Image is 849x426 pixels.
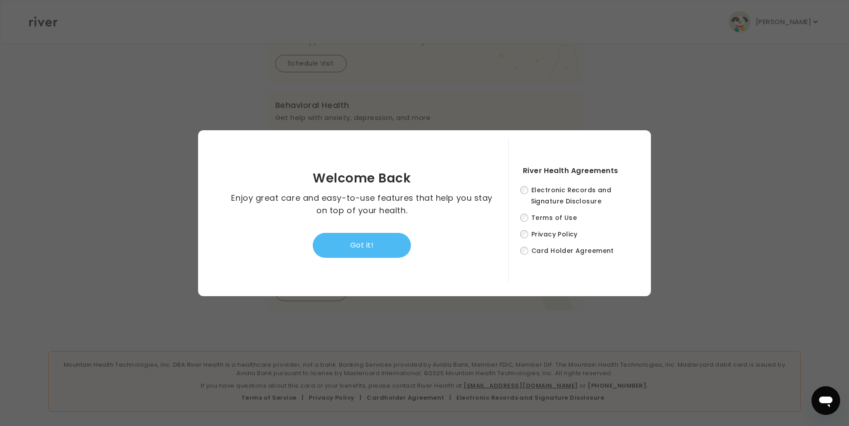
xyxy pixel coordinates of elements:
h4: River Health Agreements [523,165,634,177]
span: Electronic Records and Signature Disclosure [531,186,612,206]
p: Enjoy great care and easy-to-use features that help you stay on top of your health. [231,192,493,217]
span: Card Holder Agreement [531,246,614,255]
iframe: Button to launch messaging window [812,386,840,415]
button: Got it! [313,233,411,258]
span: Privacy Policy [531,230,578,239]
h3: Welcome Back [313,172,411,185]
span: Terms of Use [531,213,577,222]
